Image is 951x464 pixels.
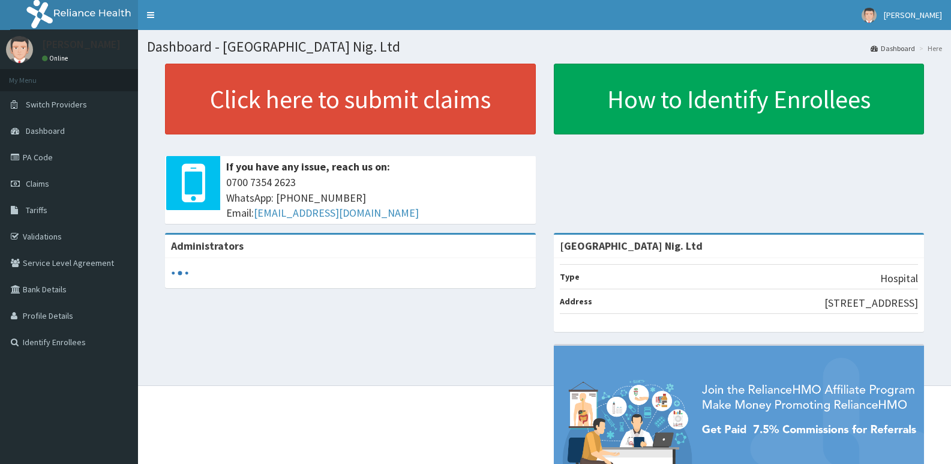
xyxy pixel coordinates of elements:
[171,239,244,253] b: Administrators
[884,10,942,20] span: [PERSON_NAME]
[42,54,71,62] a: Online
[42,39,121,50] p: [PERSON_NAME]
[147,39,942,55] h1: Dashboard - [GEOGRAPHIC_DATA] Nig. Ltd
[824,295,918,311] p: [STREET_ADDRESS]
[560,271,580,282] b: Type
[226,160,390,173] b: If you have any issue, reach us on:
[26,99,87,110] span: Switch Providers
[171,264,189,282] svg: audio-loading
[6,36,33,63] img: User Image
[916,43,942,53] li: Here
[165,64,536,134] a: Click here to submit claims
[560,296,592,307] b: Address
[554,64,925,134] a: How to Identify Enrollees
[26,205,47,215] span: Tariffs
[26,125,65,136] span: Dashboard
[560,239,703,253] strong: [GEOGRAPHIC_DATA] Nig. Ltd
[226,175,530,221] span: 0700 7354 2623 WhatsApp: [PHONE_NUMBER] Email:
[26,178,49,189] span: Claims
[880,271,918,286] p: Hospital
[871,43,915,53] a: Dashboard
[862,8,877,23] img: User Image
[254,206,419,220] a: [EMAIL_ADDRESS][DOMAIN_NAME]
